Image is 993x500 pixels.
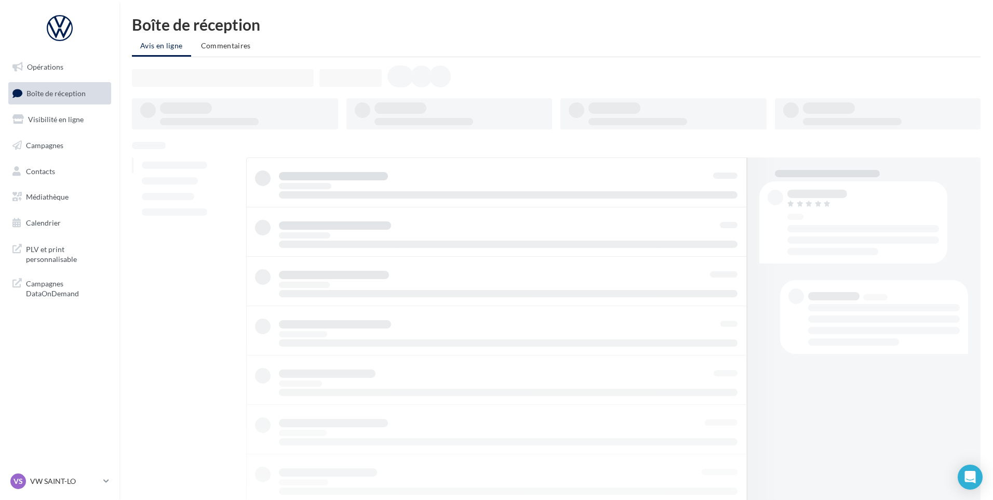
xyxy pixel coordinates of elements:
[26,192,69,201] span: Médiathèque
[6,109,113,130] a: Visibilité en ligne
[6,212,113,234] a: Calendrier
[26,141,63,150] span: Campagnes
[26,242,107,265] span: PLV et print personnalisable
[958,465,983,490] div: Open Intercom Messenger
[201,41,251,50] span: Commentaires
[6,272,113,303] a: Campagnes DataOnDemand
[6,161,113,182] a: Contacts
[26,218,61,227] span: Calendrier
[6,56,113,78] a: Opérations
[14,476,23,486] span: VS
[28,115,84,124] span: Visibilité en ligne
[8,471,111,491] a: VS VW SAINT-LO
[26,166,55,175] span: Contacts
[6,186,113,208] a: Médiathèque
[26,88,86,97] span: Boîte de réception
[132,17,981,32] div: Boîte de réception
[30,476,99,486] p: VW SAINT-LO
[6,238,113,269] a: PLV et print personnalisable
[6,135,113,156] a: Campagnes
[27,62,63,71] span: Opérations
[6,82,113,104] a: Boîte de réception
[26,277,107,299] span: Campagnes DataOnDemand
